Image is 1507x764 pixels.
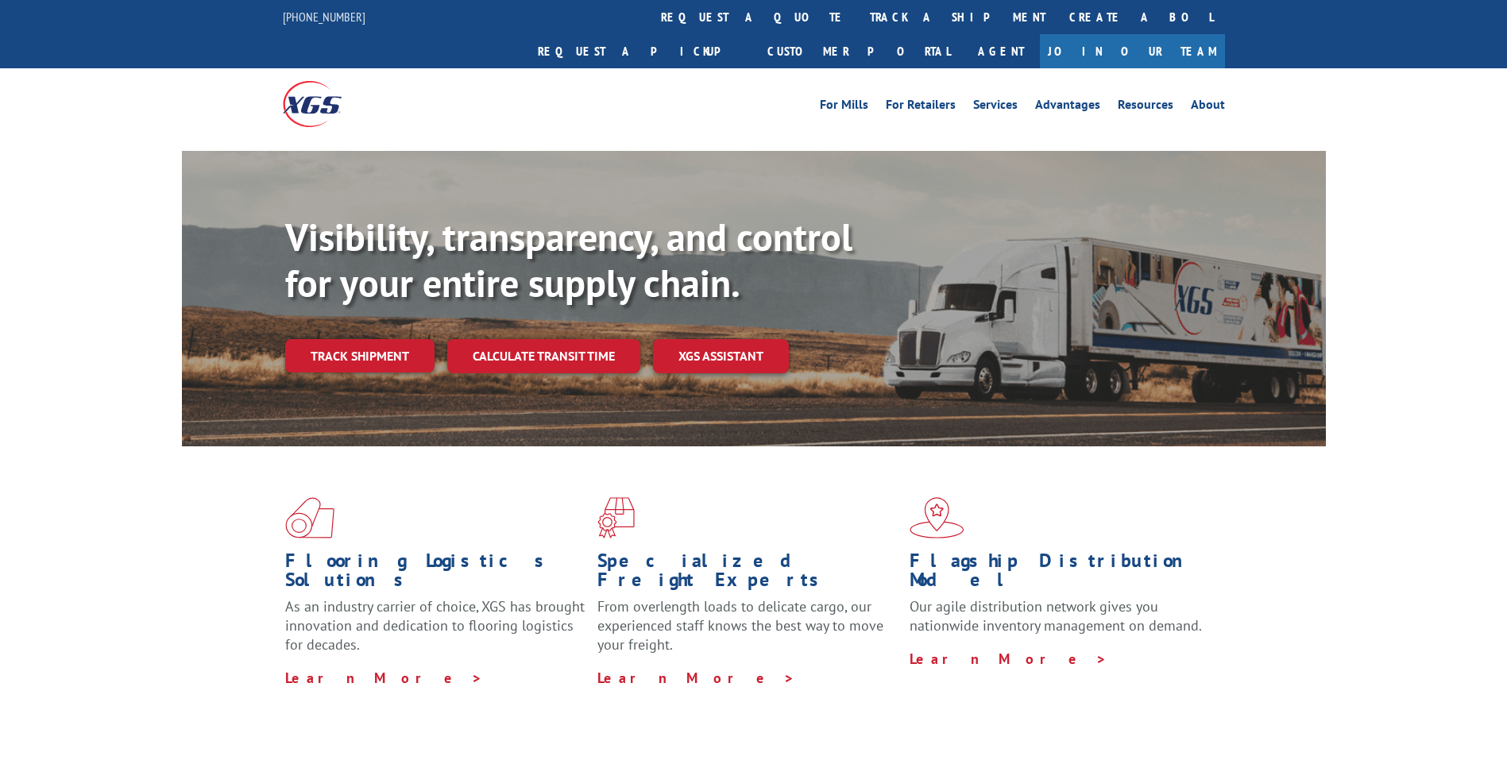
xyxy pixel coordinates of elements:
b: Visibility, transparency, and control for your entire supply chain. [285,212,852,307]
h1: Flooring Logistics Solutions [285,551,585,597]
a: Services [973,98,1018,116]
a: Agent [962,34,1040,68]
a: Track shipment [285,339,435,372]
span: Our agile distribution network gives you nationwide inventory management on demand. [910,597,1202,635]
a: Learn More > [285,669,483,687]
a: Advantages [1035,98,1100,116]
a: Learn More > [597,669,795,687]
a: For Retailers [886,98,956,116]
span: As an industry carrier of choice, XGS has brought innovation and dedication to flooring logistics... [285,597,585,654]
a: Resources [1118,98,1173,116]
img: xgs-icon-total-supply-chain-intelligence-red [285,497,334,538]
a: Learn More > [910,650,1107,668]
a: XGS ASSISTANT [653,339,789,373]
a: Request a pickup [526,34,755,68]
a: Join Our Team [1040,34,1225,68]
img: xgs-icon-flagship-distribution-model-red [910,497,964,538]
h1: Specialized Freight Experts [597,551,898,597]
h1: Flagship Distribution Model [910,551,1210,597]
p: From overlength loads to delicate cargo, our experienced staff knows the best way to move your fr... [597,597,898,668]
a: Calculate transit time [447,339,640,373]
a: [PHONE_NUMBER] [283,9,365,25]
img: xgs-icon-focused-on-flooring-red [597,497,635,538]
a: Customer Portal [755,34,962,68]
a: About [1191,98,1225,116]
a: For Mills [820,98,868,116]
